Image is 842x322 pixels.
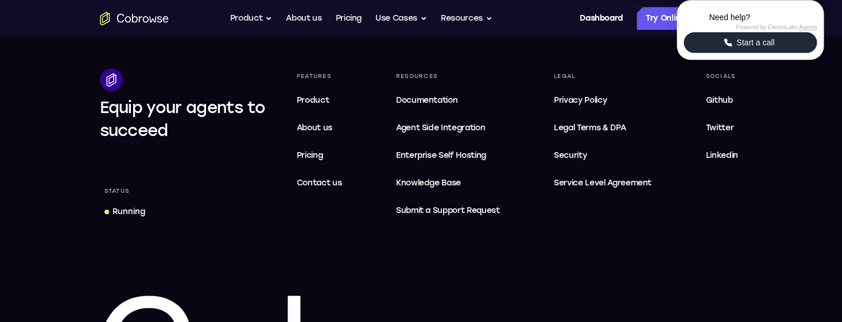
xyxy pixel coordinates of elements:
a: Product [292,89,347,112]
a: About us [292,117,347,139]
a: Contact us [292,172,347,195]
a: Agent Side Integration [391,117,505,139]
span: Product [297,95,329,105]
span: Equip your agents to succeed [100,98,266,140]
span: Legal Terms & DPA [554,123,626,133]
button: Product [230,7,273,30]
a: Dashboard [580,7,623,30]
a: Legal Terms & DPA [549,117,656,139]
button: Resources [441,7,492,30]
a: Privacy Policy [549,89,656,112]
a: About us [286,7,321,30]
div: Running [112,206,145,218]
a: Twitter [701,117,742,139]
div: Socials [701,68,742,84]
span: Privacy Policy [554,95,607,105]
span: Knowledge Base [396,178,461,188]
span: About us [297,123,332,133]
span: Documentation [396,95,457,105]
span: Service Level Agreement [554,176,651,190]
a: Documentation [391,89,505,112]
span: Security [554,150,587,160]
a: Try Online Demo [637,7,743,30]
a: Knowledge Base [391,172,505,195]
div: Resources [391,68,505,84]
span: Enterprise Self Hosting [396,149,500,162]
a: Submit a Support Request [391,199,505,222]
a: Go to the home page [100,11,169,25]
a: Enterprise Self Hosting [391,144,505,167]
div: Status [100,183,134,199]
span: Pricing [297,150,323,160]
span: Contact us [297,178,342,188]
a: Running [100,201,150,222]
div: Legal [549,68,656,84]
a: Pricing [335,7,362,30]
a: Service Level Agreement [549,172,656,195]
a: Linkedin [701,144,742,167]
button: Use Cases [375,7,427,30]
span: Github [705,95,732,105]
span: Submit a Support Request [396,204,500,218]
span: Agent Side Integration [396,121,500,135]
a: Github [701,89,742,112]
span: Linkedin [705,150,738,160]
a: Pricing [292,144,347,167]
div: Features [292,68,347,84]
a: Security [549,144,656,167]
span: Twitter [705,123,734,133]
